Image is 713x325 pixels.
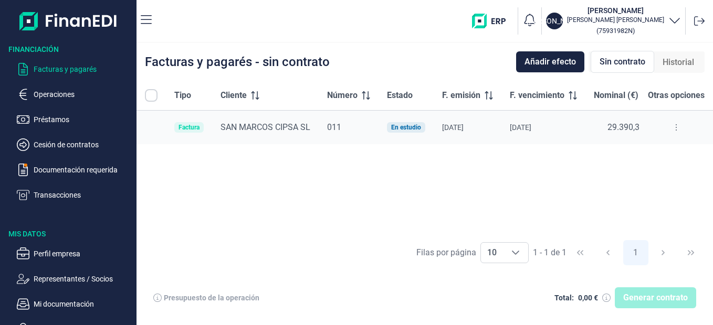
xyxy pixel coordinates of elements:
h3: [PERSON_NAME] [567,5,664,16]
button: Representantes / Socios [17,273,132,285]
img: erp [472,14,513,28]
div: Facturas y pagarés - sin contrato [145,56,330,68]
button: [PERSON_NAME][PERSON_NAME][PERSON_NAME] [PERSON_NAME](75931982N) [546,5,681,37]
button: Operaciones [17,88,132,101]
img: Logo de aplicación [19,8,118,34]
button: Préstamos [17,113,132,126]
div: [DATE] [510,123,577,132]
span: 29.390,32 € [607,122,651,132]
span: Número [327,89,358,102]
span: Cliente [221,89,247,102]
div: Filas por página [416,246,476,259]
button: Last Page [678,240,704,265]
button: First Page [568,240,593,265]
small: Copiar cif [596,27,635,35]
span: 1 - 1 de 1 [533,248,567,257]
button: Cesión de contratos [17,138,132,151]
span: Nominal (€) [594,89,638,102]
p: [PERSON_NAME] [527,16,583,26]
div: Choose [503,243,528,263]
p: Operaciones [34,88,132,101]
span: Añadir efecto [525,56,576,68]
div: En estudio [391,124,421,131]
span: 10 [481,243,503,263]
button: Documentación requerida [17,164,132,176]
p: Préstamos [34,113,132,126]
button: Next Page [651,240,676,265]
span: SAN MARCOS CIPSA SL [221,122,310,132]
button: Transacciones [17,189,132,201]
div: Factura [179,124,200,131]
div: Sin contrato [591,51,654,73]
p: Perfil empresa [34,247,132,260]
span: Sin contrato [600,56,645,68]
div: [DATE] [442,123,493,132]
p: Facturas y pagarés [34,63,132,75]
button: Page 1 [623,240,648,265]
button: Previous Page [595,240,621,265]
p: Documentación requerida [34,164,132,176]
button: Perfil empresa [17,247,132,260]
p: Representantes / Socios [34,273,132,285]
span: 011 [327,122,341,132]
span: F. emisión [442,89,480,102]
span: Otras opciones [648,89,705,102]
div: Historial [654,52,702,73]
div: Total: [554,294,574,302]
span: Tipo [174,89,191,102]
span: Historial [663,56,694,69]
p: Cesión de contratos [34,138,132,151]
button: Facturas y pagarés [17,63,132,75]
p: Mi documentación [34,298,132,310]
span: Estado [387,89,413,102]
button: Añadir efecto [516,51,584,72]
div: 0,00 € [578,294,598,302]
div: All items unselected [145,89,158,102]
div: Presupuesto de la operación [164,294,259,302]
button: Mi documentación [17,298,132,310]
p: Transacciones [34,189,132,201]
p: [PERSON_NAME] [PERSON_NAME] [567,16,664,24]
span: F. vencimiento [510,89,564,102]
